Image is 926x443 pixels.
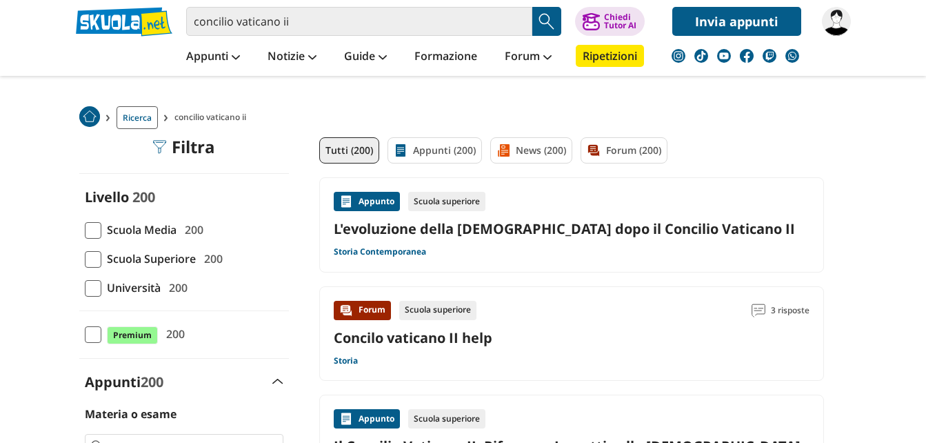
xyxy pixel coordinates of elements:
[532,7,561,36] button: Search Button
[79,106,100,127] img: Home
[179,221,203,239] span: 200
[771,301,809,320] span: 3 risposte
[785,49,799,63] img: WhatsApp
[822,7,851,36] img: costricia
[575,7,645,36] button: ChiediTutor AI
[672,49,685,63] img: instagram
[536,11,557,32] img: Cerca appunti, riassunti o versioni
[339,304,353,317] img: Forum contenuto
[117,106,158,129] a: Ricerca
[85,188,129,206] label: Livello
[672,7,801,36] a: Invia appunti
[334,355,358,366] a: Storia
[394,144,407,157] img: Appunti filtro contenuto
[85,406,177,422] label: Materia o esame
[408,192,485,211] div: Scuola superiore
[334,301,391,320] div: Forum
[740,49,754,63] img: facebook
[186,7,532,36] input: Cerca appunti, riassunti o versioni
[334,219,809,238] a: L'evoluzione della [DEMOGRAPHIC_DATA] dopo il Concilio Vaticano II
[334,328,492,347] a: Concilo vaticano II help
[339,412,353,426] img: Appunti contenuto
[496,144,510,157] img: News filtro contenuto
[163,279,188,297] span: 200
[339,195,353,208] img: Appunti contenuto
[334,409,400,429] div: Appunto
[411,45,481,70] a: Formazione
[399,301,476,320] div: Scuola superiore
[101,250,196,268] span: Scuola Superiore
[387,137,482,164] a: Appunti (200)
[264,45,320,70] a: Notizie
[319,137,379,164] a: Tutti (200)
[199,250,223,268] span: 200
[717,49,731,63] img: youtube
[101,279,161,297] span: Università
[152,140,166,154] img: Filtra filtri mobile
[576,45,644,67] a: Ripetizioni
[763,49,776,63] img: twitch
[132,188,155,206] span: 200
[408,409,485,429] div: Scuola superiore
[501,45,555,70] a: Forum
[694,49,708,63] img: tiktok
[581,137,667,164] a: Forum (200)
[79,106,100,129] a: Home
[107,326,158,344] span: Premium
[161,325,185,343] span: 200
[334,192,400,211] div: Appunto
[272,379,283,384] img: Apri e chiudi sezione
[141,373,163,391] span: 200
[85,373,163,391] label: Appunti
[152,137,215,157] div: Filtra
[341,45,390,70] a: Guide
[101,221,177,239] span: Scuola Media
[752,304,765,317] img: Commenti lettura
[174,106,252,129] span: concilio vaticano ii
[490,137,572,164] a: News (200)
[183,45,243,70] a: Appunti
[334,246,426,257] a: Storia Contemporanea
[587,144,601,157] img: Forum filtro contenuto
[604,13,636,30] div: Chiedi Tutor AI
